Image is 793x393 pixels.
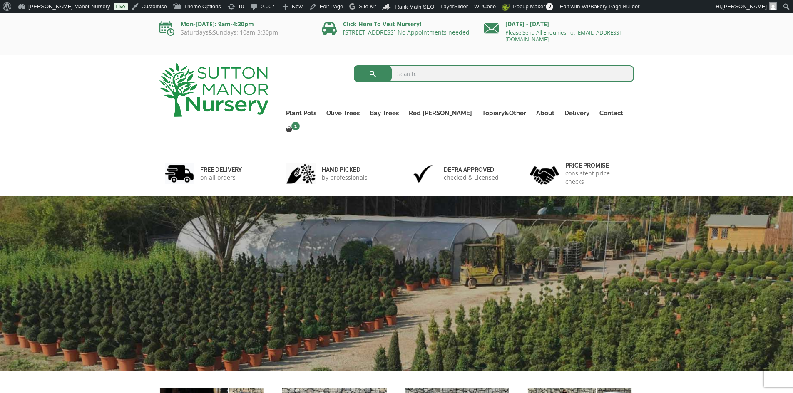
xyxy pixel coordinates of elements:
[286,163,316,184] img: 2.jpg
[477,107,531,119] a: Topiary&Other
[322,166,368,173] h6: hand picked
[281,107,321,119] a: Plant Pots
[322,173,368,182] p: by professionals
[484,19,634,29] p: [DATE] - [DATE]
[546,3,553,10] span: 0
[354,65,634,82] input: Search...
[359,3,376,10] span: Site Kit
[444,173,499,182] p: checked & Licensed
[565,162,629,169] h6: Price promise
[444,166,499,173] h6: Defra approved
[559,107,594,119] a: Delivery
[343,28,470,36] a: [STREET_ADDRESS] No Appointments needed
[321,107,365,119] a: Olive Trees
[291,122,300,130] span: 1
[408,163,438,184] img: 3.jpg
[281,124,302,136] a: 1
[200,166,242,173] h6: FREE DELIVERY
[530,161,559,186] img: 4.jpg
[159,29,309,36] p: Saturdays&Sundays: 10am-3:30pm
[594,107,628,119] a: Contact
[200,173,242,182] p: on all orders
[165,163,194,184] img: 1.jpg
[395,4,434,10] span: Rank Math SEO
[565,169,629,186] p: consistent price checks
[159,19,309,29] p: Mon-[DATE]: 9am-4:30pm
[531,107,559,119] a: About
[505,29,621,43] a: Please Send All Enquiries To: [EMAIL_ADDRESS][DOMAIN_NAME]
[722,3,767,10] span: [PERSON_NAME]
[404,107,477,119] a: Red [PERSON_NAME]
[159,63,268,117] img: logo
[343,20,421,28] a: Click Here To Visit Nursery!
[365,107,404,119] a: Bay Trees
[114,3,128,10] a: Live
